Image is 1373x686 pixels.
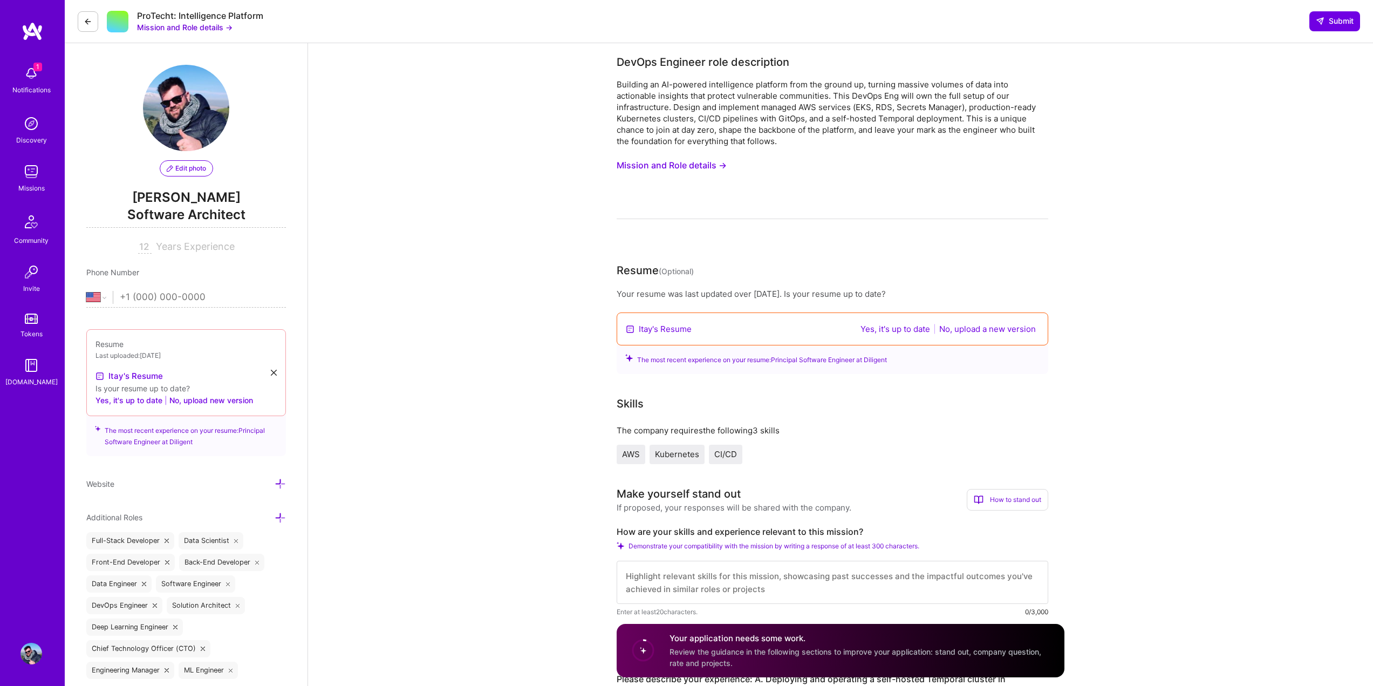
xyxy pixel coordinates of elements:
[165,668,169,673] i: icon Close
[21,261,42,283] img: Invite
[933,324,936,334] span: |
[974,495,983,505] i: icon BookOpen
[659,267,694,276] span: (Optional)
[670,633,1051,644] h4: Your application needs some work.
[142,582,146,586] i: icon Close
[226,582,230,586] i: icon Close
[21,355,42,376] img: guide book
[167,597,245,614] div: Solution Architect
[12,84,51,96] div: Notifications
[617,155,727,175] button: Mission and Role details →
[167,165,173,172] i: icon PencilPurple
[21,328,43,339] div: Tokens
[23,283,40,294] div: Invite
[86,554,175,571] div: Front-End Developer
[167,164,206,173] span: Edit photo
[18,182,45,194] div: Missions
[21,113,42,134] img: discovery
[165,395,167,406] span: |
[16,134,47,146] div: Discovery
[1316,16,1354,26] span: Submit
[153,603,157,608] i: icon Close
[86,479,114,488] span: Website
[617,486,741,502] div: Make yourself stand out
[14,235,49,246] div: Community
[156,575,236,593] div: Software Engineer
[18,209,44,235] img: Community
[95,394,162,407] button: Yes, it's up to date
[622,449,640,459] span: AWS
[5,376,58,388] div: [DOMAIN_NAME]
[271,370,277,376] i: icon Close
[617,396,644,412] div: Skills
[137,22,233,33] button: Mission and Role details →
[617,425,1048,436] div: The company requires the following 3 skills
[165,560,169,565] i: icon Close
[229,668,233,673] i: icon Close
[617,542,624,549] i: Check
[179,532,244,549] div: Data Scientist
[143,65,229,151] img: User Avatar
[655,449,699,459] span: Kubernetes
[1309,11,1360,31] button: Submit
[21,161,42,182] img: teamwork
[86,268,139,277] span: Phone Number
[95,370,163,383] a: Itay's Resume
[86,597,162,614] div: DevOps Engineer
[639,323,692,335] a: Itay's Resume
[165,539,169,543] i: icon Close
[201,647,205,651] i: icon Close
[625,354,633,362] i: icon SuggestedTeams
[236,603,240,608] i: icon Close
[617,262,694,280] div: Resume
[95,372,104,381] img: Resume
[255,560,259,565] i: icon Close
[173,625,177,629] i: icon Close
[137,10,263,22] div: ProTecht: Intelligence Platform
[179,554,265,571] div: Back-End Developer
[86,513,142,522] span: Additional Roles
[86,575,152,593] div: Data Engineer
[138,241,152,254] input: XX
[86,662,174,679] div: Engineering Manager
[21,63,42,84] img: bell
[857,323,933,335] button: Yes, it's up to date
[86,410,286,456] div: The most recent experience on your resume: Principal Software Engineer at Diligent
[86,640,210,657] div: Chief Technology Officer (CTO)
[936,323,1039,335] button: No, upload a new version
[617,341,1048,374] div: The most recent experience on your resume: Principal Software Engineer at Diligent
[617,54,789,70] div: DevOps Engineer role description
[967,489,1048,511] div: How to stand out
[617,288,1048,300] div: Your resume was last updated over [DATE]. Is your resume up to date?
[714,449,737,459] span: CI/CD
[95,425,100,432] i: icon SuggestedTeams
[1316,17,1324,25] i: icon SendLight
[617,79,1048,147] div: Building an AI-powered intelligence platform from the ground up, turning massive volumes of data ...
[25,314,38,324] img: tokens
[626,325,634,334] img: Resume
[95,350,277,361] div: Last uploaded: [DATE]
[234,539,238,543] i: icon Close
[120,282,286,313] input: +1 (000) 000-0000
[160,160,213,176] button: Edit photo
[617,502,851,513] div: If proposed, your responses will be shared with the company.
[86,619,183,636] div: Deep Learning Engineer
[169,394,253,407] button: No, upload new version
[629,542,919,550] span: Demonstrate your compatibility with the mission by writing a response of at least 300 characters.
[84,17,92,26] i: icon LeftArrowDark
[21,643,42,664] img: User Avatar
[95,339,124,349] span: Resume
[179,662,238,679] div: ML Engineer
[617,526,1048,538] label: How are your skills and experience relevant to this mission?
[156,241,235,252] span: Years Experience
[86,206,286,228] span: Software Architect
[33,63,42,71] span: 1
[1025,606,1048,617] div: 0/3,000
[22,22,43,41] img: logo
[670,647,1041,668] span: Review the guidance in the following sections to improve your application: stand out, company que...
[86,189,286,206] span: [PERSON_NAME]
[617,606,698,617] span: Enter at least 20 characters.
[86,532,174,549] div: Full-Stack Developer
[18,643,45,664] a: User Avatar
[95,383,277,394] div: Is your resume up to date?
